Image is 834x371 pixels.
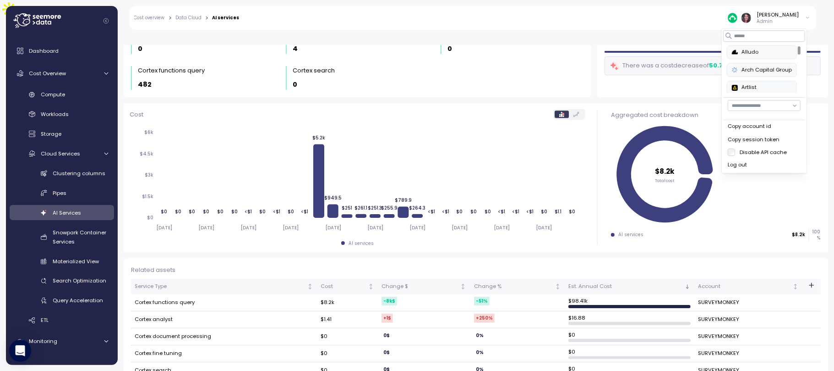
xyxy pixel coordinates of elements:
[131,328,317,345] td: Cortex document processing
[10,127,114,142] a: Storage
[138,66,205,75] div: Cortex functions query
[10,205,114,220] a: AI Services
[140,151,153,157] tspan: $4.5k
[325,225,341,231] tspan: [DATE]
[138,44,142,54] p: 0
[447,44,452,54] p: 0
[565,345,695,362] td: $ 0
[757,11,799,18] div: [PERSON_NAME]
[474,331,485,340] div: 0 %
[498,209,505,215] tspan: <$1
[175,16,202,20] a: Data Cloud
[735,149,787,156] label: Disable API cache
[53,170,105,177] span: Clustering columns
[555,209,561,215] tspan: $1.1
[41,130,61,138] span: Storage
[10,107,114,122] a: Workloads
[474,282,553,291] div: Change %
[259,209,266,215] tspan: $0
[684,283,691,290] div: Sorted descending
[317,345,378,362] td: $0
[9,340,31,362] div: Open Intercom Messenger
[10,146,114,161] a: Cloud Services
[655,167,675,177] tspan: $8.2k
[354,205,367,211] tspan: $261.1
[10,273,114,288] a: Search Optimization
[41,359,60,366] span: Budget
[368,283,374,290] div: Not sorted
[732,83,792,92] div: Artlist
[10,225,114,249] a: Snowpark Container Services
[485,209,491,215] tspan: $0
[53,297,103,304] span: Query Acceleration
[395,198,412,204] tspan: $789.9
[307,283,313,290] div: Not sorted
[217,209,223,215] tspan: $0
[757,18,799,25] p: Admin
[10,313,114,328] a: ETL
[474,348,485,357] div: 0 %
[317,294,378,311] td: $8.2k
[147,215,153,221] tspan: $0
[161,209,167,215] tspan: $0
[142,194,153,199] tspan: $1.5k
[41,150,80,157] span: Cloud Services
[694,311,802,328] td: SURVEYMONKEY
[565,294,695,311] td: $ 98.41k
[694,294,802,311] td: SURVEYMONKEY
[409,225,425,231] tspan: [DATE]
[367,225,383,231] tspan: [DATE]
[287,209,294,215] tspan: $0
[409,205,425,211] tspan: $264.3
[728,136,801,144] div: Copy session token
[145,172,153,178] tspan: $3k
[565,279,695,294] th: Est. Annual CostSorted descending
[565,328,695,345] td: $ 0
[317,328,378,345] td: $0
[29,70,66,77] span: Cost Overview
[231,209,237,215] tspan: $0
[694,345,802,362] td: SURVEYMONKEY
[205,15,208,21] div: >
[728,161,801,169] div: Log out
[792,283,799,290] div: Not sorted
[442,209,449,215] tspan: <$1
[728,122,801,131] div: Copy account id
[378,279,470,294] th: Change $Not sorted
[175,209,181,215] tspan: $0
[273,209,280,215] tspan: <$1
[655,177,675,183] tspan: Total cost
[382,348,392,357] div: 0 $
[10,332,114,351] a: Monitoring
[698,282,791,291] div: Account
[512,209,519,215] tspan: <$1
[130,110,143,119] p: Cost
[728,13,737,22] img: 687cba7b7af778e9efcde14e.PNG
[131,345,317,362] td: Cortex fine tuning
[100,17,112,24] button: Collapse navigation
[321,282,366,291] div: Cost
[732,50,738,55] img: 68b85438e78823e8cb7db339.PNG
[381,205,398,211] tspan: $255.9
[732,66,792,74] div: Arch Capital Group
[741,13,751,22] img: ACg8ocLDuIZlR5f2kIgtapDwVC7yp445s3OgbrQTIAV7qYj8P05r5pI=s96-c
[568,282,683,291] div: Est. Annual Cost
[428,209,435,215] tspan: <$1
[156,225,172,231] tspan: [DATE]
[312,135,325,141] tspan: $5.2k
[732,48,792,56] div: Alludo
[694,279,802,294] th: AccountNot sorted
[41,316,49,324] span: ETL
[368,205,382,211] tspan: $251.3
[324,195,342,201] tspan: $949.5
[342,205,352,211] tspan: $251
[474,314,495,322] div: +250 %
[144,130,153,136] tspan: $6k
[10,355,114,370] a: Budget
[349,240,374,247] div: AI services
[131,311,317,328] td: Cortex analyst
[317,311,378,328] td: $1.41
[138,79,152,90] p: 482
[809,229,820,241] p: 100 %
[169,15,172,21] div: >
